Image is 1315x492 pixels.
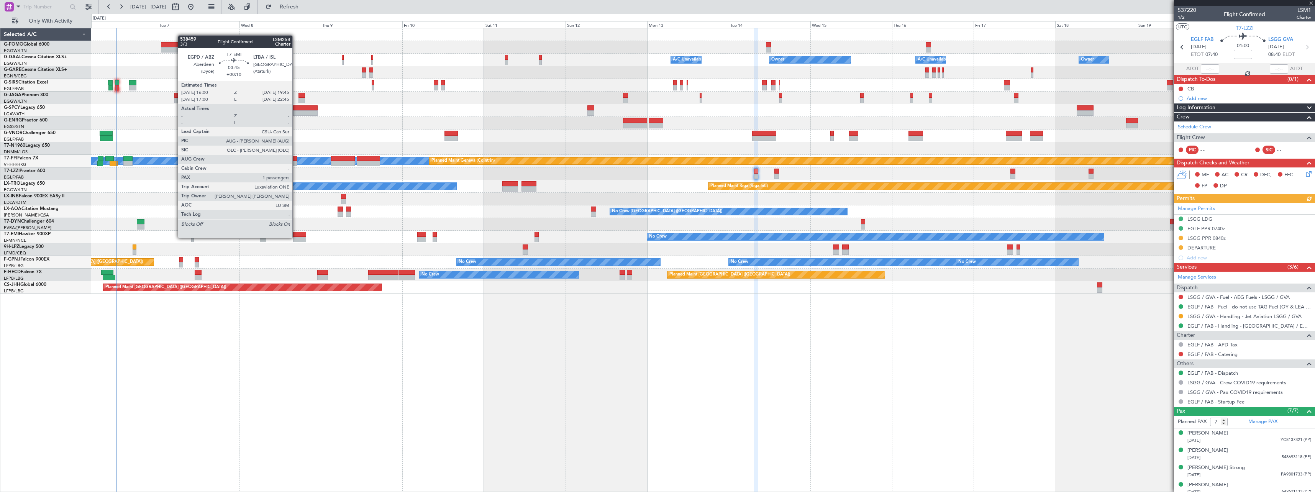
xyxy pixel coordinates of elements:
[4,219,21,224] span: T7-DYN
[1282,51,1295,59] span: ELDT
[1177,407,1185,416] span: Pax
[1236,24,1254,32] span: T7-LZZI
[1177,113,1190,121] span: Crew
[1177,359,1194,368] span: Others
[1187,370,1238,376] a: EGLF / FAB - Dispatch
[484,21,566,28] div: Sat 11
[4,232,19,236] span: T7-EMI
[4,257,49,262] a: F-GPNJFalcon 900EX
[673,54,705,66] div: A/C Unavailable
[20,18,81,24] span: Only With Activity
[4,200,26,205] a: EDLW/DTM
[1187,303,1311,310] a: EGLF / FAB - Fuel - do not use TAG Fuel (OY & LEA only) EGLF / FAB
[4,181,20,186] span: LX-TRO
[1187,455,1200,461] span: [DATE]
[1202,182,1207,190] span: FP
[4,263,24,269] a: LFPB/LBG
[4,118,48,123] a: G-ENRGPraetor 600
[4,169,20,173] span: T7-LZZI
[1177,331,1195,340] span: Charter
[4,250,26,256] a: LFMD/CEQ
[1260,171,1272,179] span: DFC,
[4,136,24,142] a: EGLF/FAB
[4,244,19,249] span: 9H-LPZ
[4,238,26,243] a: LFMN/NCE
[1191,51,1204,59] span: ETOT
[1187,313,1302,320] a: LSGG / GVA - Handling - Jet Aviation LSGG / GVA
[1277,146,1294,153] div: - -
[1177,159,1249,167] span: Dispatch Checks and Weather
[1263,146,1275,154] div: SIC
[4,42,23,47] span: G-FOMO
[4,156,17,161] span: T7-FFI
[958,256,976,268] div: No Crew
[4,61,27,66] a: EGGW/LTN
[1222,171,1228,179] span: AC
[1187,341,1238,348] a: EGLF / FAB - APD Tax
[649,231,667,243] div: No Crew
[4,98,27,104] a: EGGW/LTN
[566,21,647,28] div: Sun 12
[729,21,810,28] div: Tue 14
[76,21,158,28] div: Mon 6
[23,1,67,13] input: Trip Number
[4,169,45,173] a: T7-LZZIPraetor 600
[771,54,784,66] div: Owner
[974,21,1055,28] div: Fri 17
[1177,284,1198,292] span: Dispatch
[4,244,44,249] a: 9H-LPZLegacy 500
[4,93,48,97] a: G-JAGAPhenom 300
[1186,65,1199,73] span: ATOT
[1178,274,1216,281] a: Manage Services
[4,232,51,236] a: T7-EMIHawker 900XP
[1177,103,1215,112] span: Leg Information
[4,187,27,193] a: EGGW/LTN
[1187,438,1200,443] span: [DATE]
[4,143,50,148] a: T7-N1960Legacy 650
[1187,85,1194,92] div: CB
[1187,481,1228,489] div: [PERSON_NAME]
[918,54,949,66] div: A/C Unavailable
[1177,75,1215,84] span: Dispatch To-Dos
[1055,21,1137,28] div: Sat 18
[93,15,106,22] div: [DATE]
[4,156,38,161] a: T7-FFIFalcon 7X
[1224,10,1265,18] div: Flight Confirmed
[4,282,20,287] span: CS-JHH
[4,67,67,72] a: G-GARECessna Citation XLS+
[4,55,67,59] a: G-GAALCessna Citation XLS+
[710,180,768,192] div: Planned Maint Riga (Riga Intl)
[669,269,790,280] div: Planned Maint [GEOGRAPHIC_DATA] ([GEOGRAPHIC_DATA])
[1205,51,1218,59] span: 07:40
[1297,14,1311,21] span: Charter
[4,194,19,198] span: LX-INB
[1282,454,1311,461] span: 548693118 (PP)
[1176,23,1189,30] button: UTC
[1187,472,1200,478] span: [DATE]
[4,80,18,85] span: G-SIRS
[158,21,239,28] div: Tue 7
[269,92,389,103] div: Planned Maint [GEOGRAPHIC_DATA] ([GEOGRAPHIC_DATA])
[4,124,24,130] a: EGSS/STN
[1268,36,1293,44] span: LSGG GVA
[4,212,49,218] a: [PERSON_NAME]/QSA
[4,257,20,262] span: F-GPNJ
[459,256,476,268] div: No Crew
[4,105,45,110] a: G-SPCYLegacy 650
[1281,471,1311,478] span: PA9801733 (PP)
[8,15,83,27] button: Only With Activity
[1191,43,1207,51] span: [DATE]
[4,67,21,72] span: G-GARE
[4,219,54,224] a: T7-DYNChallenger 604
[1187,351,1238,358] a: EGLF / FAB - Catering
[1200,146,1218,153] div: - -
[1284,171,1293,179] span: FFC
[4,80,48,85] a: G-SIRSCitation Excel
[1187,294,1290,300] a: LSGG / GVA - Fuel - AEG Fuels - LSGG / GVA
[1177,263,1197,272] span: Services
[1177,133,1205,142] span: Flight Crew
[1287,75,1299,83] span: (0/1)
[1202,171,1209,179] span: MF
[1137,21,1218,28] div: Sun 19
[4,174,24,180] a: EGLF/FAB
